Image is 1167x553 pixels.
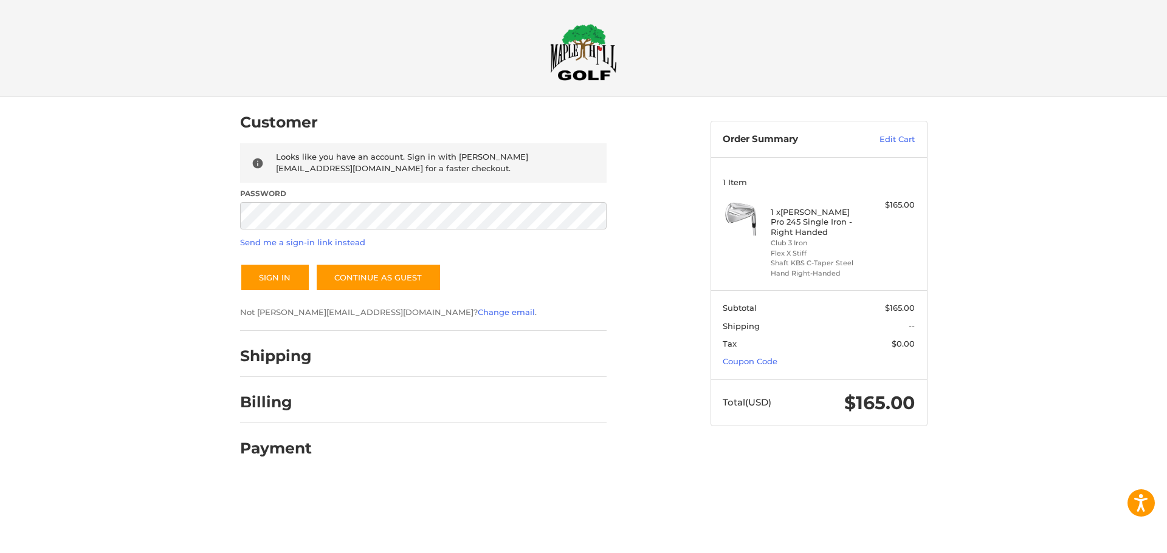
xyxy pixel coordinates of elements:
[723,321,760,331] span: Shipping
[771,258,864,268] li: Shaft KBS C-Taper Steel
[1067,520,1167,553] iframe: Google Customer Reviews
[276,152,528,174] span: Looks like you have an account. Sign in with [PERSON_NAME][EMAIL_ADDRESS][DOMAIN_NAME] for a fast...
[240,347,312,365] h2: Shipping
[240,307,607,319] p: Not [PERSON_NAME][EMAIL_ADDRESS][DOMAIN_NAME]? .
[723,396,771,408] span: Total (USD)
[478,307,535,317] a: Change email
[315,263,441,291] a: Continue as guest
[853,134,915,146] a: Edit Cart
[771,248,864,259] li: Flex X Stiff
[844,392,915,414] span: $165.00
[909,321,915,331] span: --
[771,207,864,237] h4: 1 x [PERSON_NAME] Pro 245 Single Iron - Right Handed
[240,263,310,291] button: Sign In
[771,268,864,279] li: Hand Right-Handed
[240,113,318,132] h2: Customer
[723,177,915,187] h3: 1 Item
[240,188,607,199] label: Password
[723,134,853,146] h3: Order Summary
[723,339,737,348] span: Tax
[240,439,312,458] h2: Payment
[240,237,365,247] a: Send me a sign-in link instead
[867,199,915,211] div: $165.00
[771,238,864,248] li: Club 3 Iron
[723,356,777,366] a: Coupon Code
[723,303,757,313] span: Subtotal
[550,24,617,81] img: Maple Hill Golf
[240,393,311,412] h2: Billing
[885,303,915,313] span: $165.00
[892,339,915,348] span: $0.00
